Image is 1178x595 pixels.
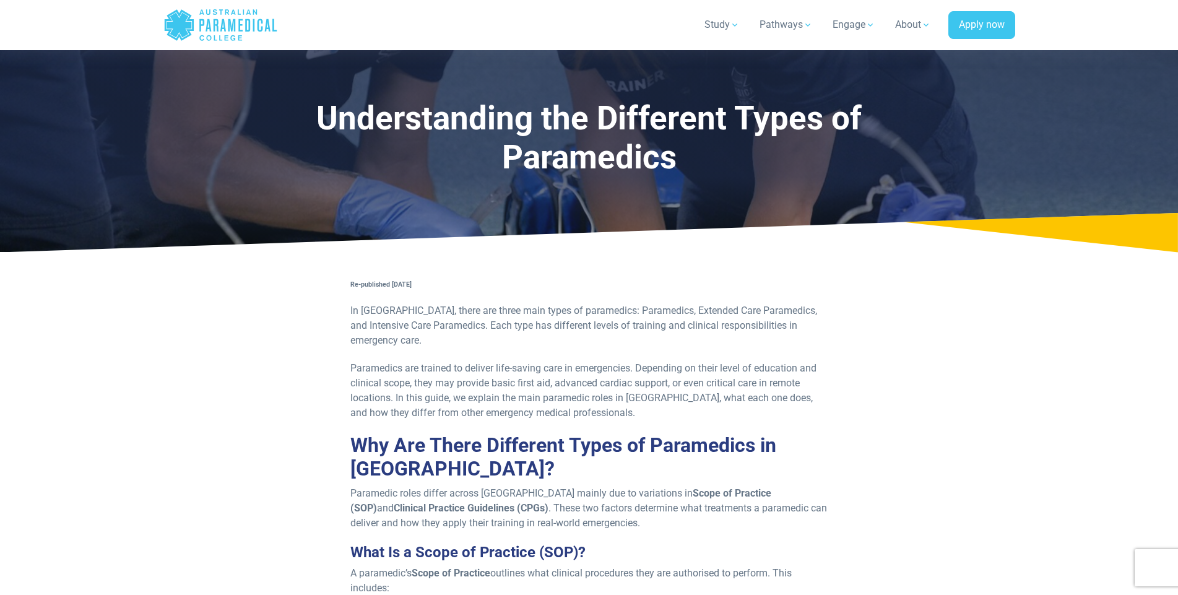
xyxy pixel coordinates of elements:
p: Paramedics are trained to deliver life-saving care in emergencies. Depending on their level of ed... [350,361,828,420]
h1: Understanding the Different Types of Paramedics [270,99,909,178]
a: Apply now [948,11,1015,40]
a: Pathways [752,7,820,42]
a: Engage [825,7,883,42]
a: About [888,7,938,42]
strong: Scope of Practice (SOP) [350,487,771,514]
a: Australian Paramedical College [163,5,278,45]
p: In [GEOGRAPHIC_DATA], there are three main types of paramedics: Paramedics, Extended Care Paramed... [350,303,828,348]
a: Study [697,7,747,42]
strong: Scope of Practice [412,567,490,579]
h3: What Is a Scope of Practice (SOP)? [350,544,828,562]
p: Paramedic roles differ across [GEOGRAPHIC_DATA] mainly due to variations in and . These two facto... [350,486,828,531]
strong: Re-published [DATE] [350,280,412,289]
h2: Why Are There Different Types of Paramedics in [GEOGRAPHIC_DATA]? [350,433,828,481]
strong: Clinical Practice Guidelines (CPGs) [394,502,548,514]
